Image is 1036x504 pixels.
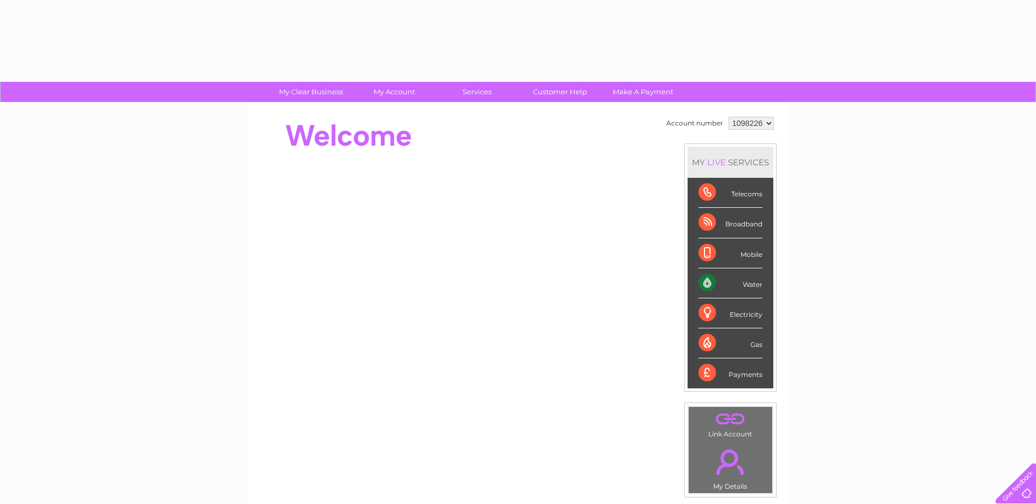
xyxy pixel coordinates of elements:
[688,440,773,494] td: My Details
[691,443,769,481] a: .
[698,208,762,238] div: Broadband
[432,82,522,102] a: Services
[698,328,762,358] div: Gas
[664,114,726,133] td: Account number
[698,358,762,388] div: Payments
[349,82,439,102] a: My Account
[698,268,762,298] div: Water
[598,82,688,102] a: Make A Payment
[698,298,762,328] div: Electricity
[698,178,762,208] div: Telecoms
[705,157,728,167] div: LIVE
[266,82,356,102] a: My Clear Business
[691,410,769,429] a: .
[698,238,762,268] div: Mobile
[515,82,605,102] a: Customer Help
[688,406,773,441] td: Link Account
[688,147,773,178] div: MY SERVICES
